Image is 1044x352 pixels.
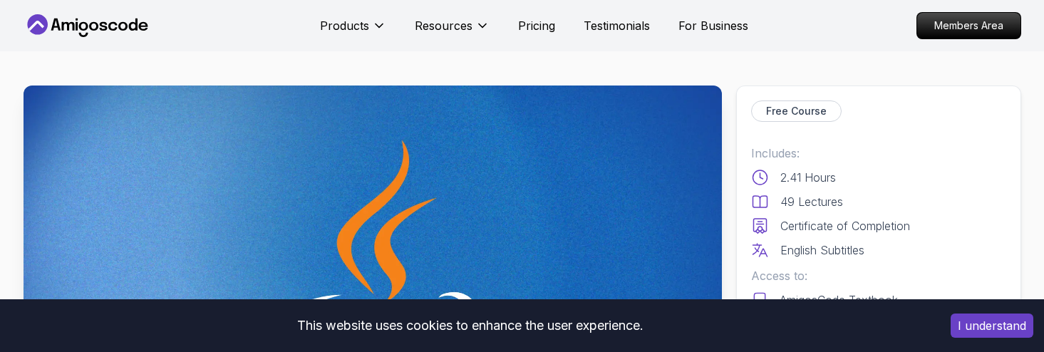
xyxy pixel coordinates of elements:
[780,291,898,309] p: AmigosCode Textbook
[780,193,843,210] p: 49 Lectures
[584,17,650,34] a: Testimonials
[780,169,836,186] p: 2.41 Hours
[780,242,864,259] p: English Subtitles
[11,310,929,341] div: This website uses cookies to enhance the user experience.
[917,13,1020,38] p: Members Area
[916,12,1021,39] a: Members Area
[751,145,1006,162] p: Includes:
[751,267,1006,284] p: Access to:
[415,17,490,46] button: Resources
[780,217,910,234] p: Certificate of Completion
[766,104,827,118] p: Free Course
[518,17,555,34] a: Pricing
[678,17,748,34] a: For Business
[320,17,369,34] p: Products
[415,17,472,34] p: Resources
[951,314,1033,338] button: Accept cookies
[320,17,386,46] button: Products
